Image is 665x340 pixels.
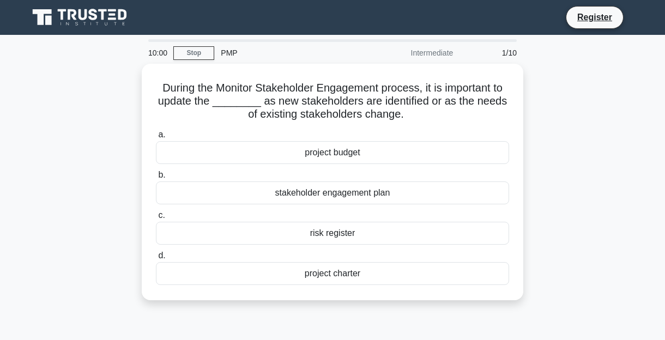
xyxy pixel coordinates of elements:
[158,210,165,220] span: c.
[158,251,165,260] span: d.
[364,42,460,64] div: Intermediate
[156,222,509,245] div: risk register
[173,46,214,60] a: Stop
[142,42,173,64] div: 10:00
[460,42,523,64] div: 1/10
[156,141,509,164] div: project budget
[158,170,165,179] span: b.
[156,262,509,285] div: project charter
[158,130,165,139] span: a.
[155,81,510,122] h5: During the Monitor Stakeholder Engagement process, it is important to update the ________ as new ...
[156,181,509,204] div: stakeholder engagement plan
[571,10,619,24] a: Register
[214,42,364,64] div: PMP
